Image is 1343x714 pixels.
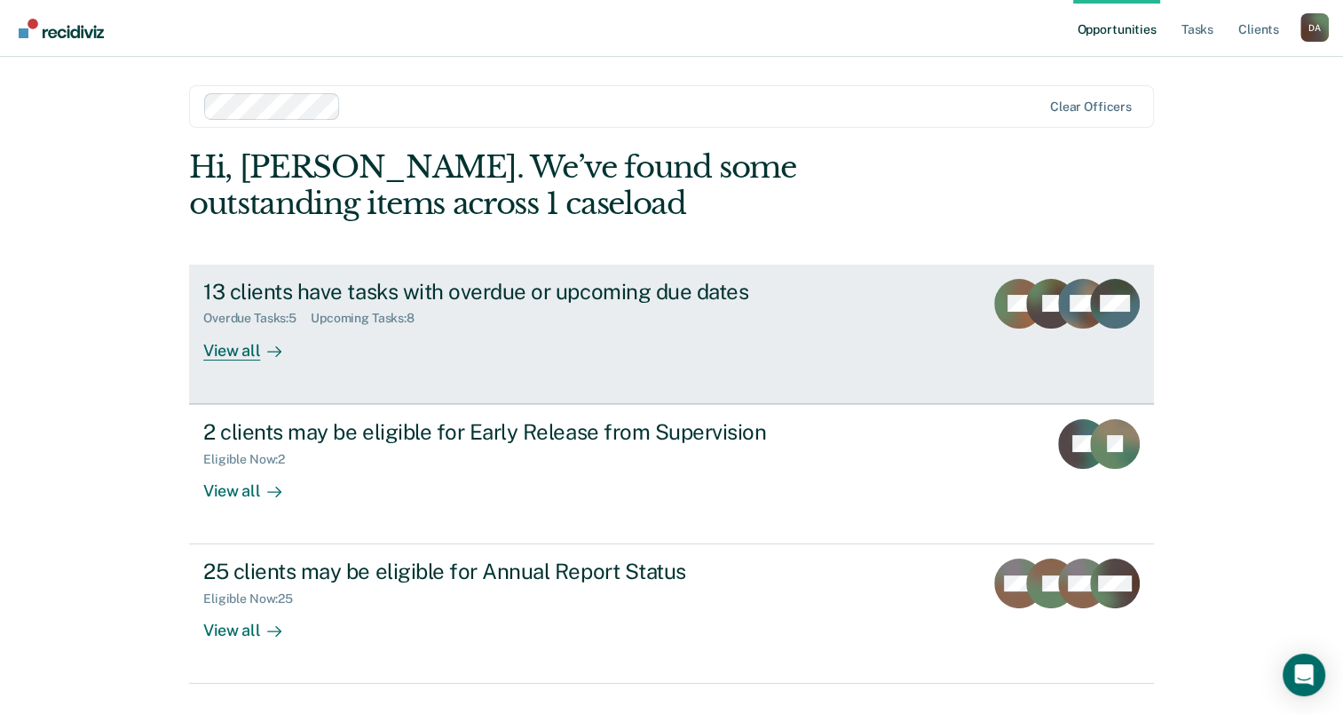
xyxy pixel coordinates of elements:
a: 13 clients have tasks with overdue or upcoming due datesOverdue Tasks:5Upcoming Tasks:8View all [189,265,1154,404]
img: Recidiviz [19,19,104,38]
div: Clear officers [1050,99,1132,115]
div: Hi, [PERSON_NAME]. We’ve found some outstanding items across 1 caseload [189,149,960,222]
div: Eligible Now : 25 [203,591,307,607]
a: 25 clients may be eligible for Annual Report StatusEligible Now:25View all [189,544,1154,684]
button: Profile dropdown button [1300,13,1329,42]
div: View all [203,466,303,501]
div: 2 clients may be eligible for Early Release from Supervision [203,419,826,445]
div: Overdue Tasks : 5 [203,311,311,326]
div: View all [203,326,303,361]
div: D A [1300,13,1329,42]
div: Eligible Now : 2 [203,452,299,467]
div: Upcoming Tasks : 8 [311,311,429,326]
div: View all [203,607,303,641]
div: 25 clients may be eligible for Annual Report Status [203,559,826,584]
div: Open Intercom Messenger [1283,654,1325,696]
div: 13 clients have tasks with overdue or upcoming due dates [203,279,826,305]
a: 2 clients may be eligible for Early Release from SupervisionEligible Now:2View all [189,404,1154,544]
